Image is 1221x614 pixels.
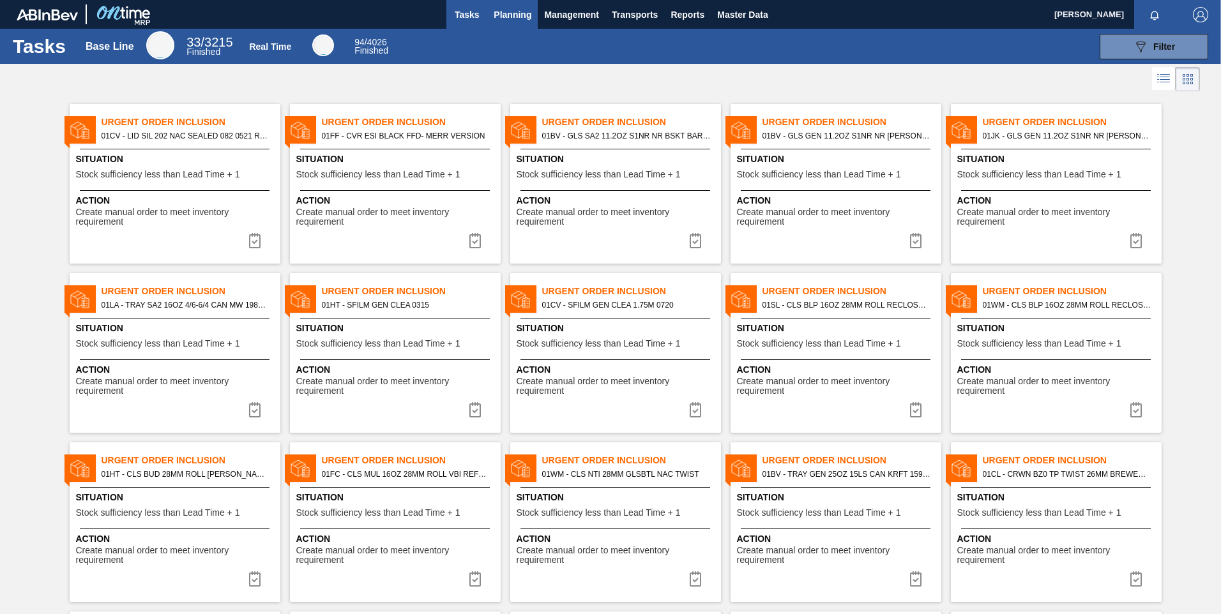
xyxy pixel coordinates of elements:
span: Stock sufficiency less than Lead Time + 1 [957,170,1121,179]
img: status [511,121,530,140]
img: icon-task complete [908,402,923,417]
span: 33 [186,35,201,49]
span: Action [76,194,277,207]
span: 01BV - GLS GEN 11.2OZ S1NR NR LS BARE BULK GREEN 11.2 OZ NR BOTTLES [762,129,931,143]
div: Complete task: 7051458 [1121,228,1151,253]
span: Filter [1153,41,1175,52]
button: icon-task complete [680,228,711,253]
span: Create manual order to meet inventory requirement [76,546,277,565]
span: Urgent Order Inclusion [983,285,1162,298]
span: Action [957,363,1158,377]
span: Situation [296,322,497,335]
div: Complete task: 7051462 [900,397,931,423]
span: Action [957,194,1158,207]
span: 01FF - CVR ESI BLACK FFD- MERR VERSION [322,129,490,143]
div: Card Vision [1176,67,1200,91]
button: icon-task complete [460,397,490,423]
img: status [291,459,310,478]
span: Planning [494,7,531,22]
span: Create manual order to meet inventory requirement [737,377,938,396]
button: Filter [1100,34,1208,59]
span: Create manual order to meet inventory requirement [296,377,497,396]
img: icon-task complete [908,571,923,587]
span: Situation [296,491,497,504]
img: icon-task complete [1128,402,1144,417]
span: Urgent Order Inclusion [102,116,280,129]
span: Action [517,194,718,207]
span: Situation [957,322,1158,335]
span: Create manual order to meet inventory requirement [517,546,718,565]
span: 01CV - SFILM GEN CLEA 1.75M 0720 [542,298,711,312]
span: Create manual order to meet inventory requirement [957,546,1158,565]
span: 01CV - LID SIL 202 NAC SEALED 082 0521 RED DIE [102,129,270,143]
img: status [952,459,971,478]
span: Action [76,363,277,377]
span: Action [517,532,718,546]
span: Create manual order to meet inventory requirement [737,546,938,565]
div: Complete task: 7051457 [900,228,931,253]
button: icon-task complete [1121,228,1151,253]
span: Stock sufficiency less than Lead Time + 1 [76,339,240,348]
span: Situation [517,153,718,166]
div: Base Line [146,31,174,59]
span: Situation [517,322,718,335]
span: Master Data [717,7,768,22]
span: Action [737,532,938,546]
div: Complete task: 7051465 [460,566,490,592]
span: Situation [76,491,277,504]
span: 01SL - CLS BLP 16OZ 28MM ROLL RECLOSEABLE 28MM 2017VBI [762,298,931,312]
img: TNhmsLtSVTkK8tSr43FrP2fwEKptu5GPRR3wAAAABJRU5ErkJggg== [17,9,78,20]
span: 01BV - TRAY GEN 25OZ 15LS CAN KRFT 1590-J [762,467,931,481]
img: icon-task complete [688,233,703,248]
img: status [70,121,89,140]
span: Action [296,363,497,377]
span: 01BV - GLS SA2 11.2OZ S1NR NR BSKT BARE PREPR GREEN 11.2 OZ NR BOTTLES [542,129,711,143]
img: icon-task complete [247,571,262,587]
img: status [952,121,971,140]
img: icon-task complete [467,233,483,248]
span: Action [296,194,497,207]
span: Urgent Order Inclusion [322,116,501,129]
span: Urgent Order Inclusion [322,285,501,298]
span: Management [544,7,599,22]
span: Urgent Order Inclusion [542,285,721,298]
span: Situation [76,153,277,166]
span: Action [517,363,718,377]
span: Urgent Order Inclusion [983,116,1162,129]
img: icon-task complete [688,571,703,587]
span: Stock sufficiency less than Lead Time + 1 [737,508,901,518]
div: Complete task: 7051459 [239,397,270,423]
img: icon-task complete [247,233,262,248]
span: Stock sufficiency less than Lead Time + 1 [296,339,460,348]
span: 01CL - CRWN BZ0 TP TWIST 26MM BREWED AT AB [983,467,1151,481]
button: icon-task complete [460,566,490,592]
button: icon-task complete [900,228,931,253]
span: Situation [296,153,497,166]
img: status [731,459,750,478]
div: Complete task: 7051461 [680,397,711,423]
span: Create manual order to meet inventory requirement [296,546,497,565]
div: Complete task: 7051467 [900,566,931,592]
span: Create manual order to meet inventory requirement [517,207,718,227]
span: 01JK - GLS GEN 11.2OZ S1NR NR LS BARE BULK GREEN 11.2 OZ NR BOTTLES [983,129,1151,143]
img: icon-task complete [1128,233,1144,248]
span: Action [296,532,497,546]
span: Stock sufficiency less than Lead Time + 1 [737,170,901,179]
span: Action [737,363,938,377]
img: icon-task complete [467,571,483,587]
span: Create manual order to meet inventory requirement [957,377,1158,396]
div: Complete task: 7051456 [680,228,711,253]
img: status [291,121,310,140]
img: status [731,121,750,140]
span: 01WM - CLS NTI 28MM GLSBTL NAC TWIST [542,467,711,481]
span: Situation [957,491,1158,504]
div: Real Time [249,41,291,52]
span: Finished [354,45,388,56]
button: icon-task complete [460,228,490,253]
span: Situation [737,322,938,335]
span: Reports [671,7,704,22]
span: Stock sufficiency less than Lead Time + 1 [517,339,681,348]
img: icon-task complete [467,402,483,417]
img: status [291,290,310,309]
div: Base Line [186,37,232,56]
